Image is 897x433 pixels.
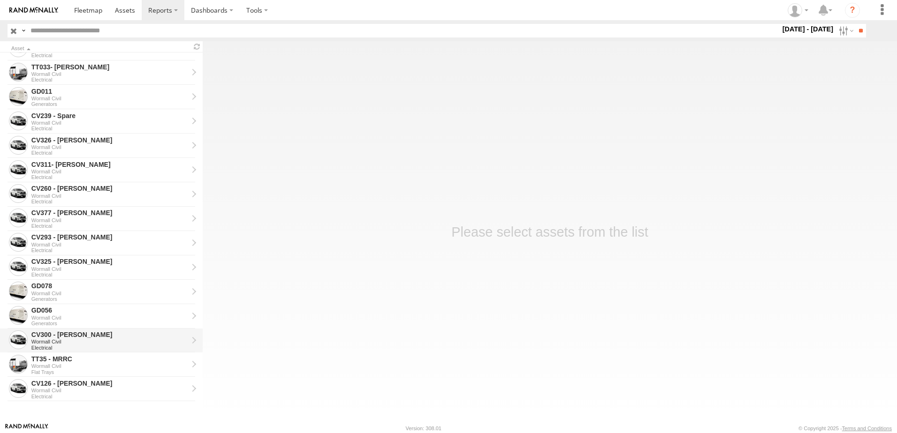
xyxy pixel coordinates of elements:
[31,321,188,326] div: Generators
[31,174,188,180] div: Electrical
[31,369,188,375] div: Flat Trays
[31,136,188,144] div: CV326 - Simon Green - View Asset History
[9,7,58,14] img: rand-logo.svg
[31,223,188,229] div: Electrical
[31,169,188,174] div: Wormall Civil
[31,315,188,321] div: Wormall Civil
[31,87,188,96] div: GD011 - View Asset History
[5,424,48,433] a: Visit our Website
[20,24,27,37] label: Search Query
[845,3,860,18] i: ?
[31,272,188,277] div: Electrical
[31,388,188,393] div: Wormall Civil
[31,379,188,388] div: CV126 - Riley Ciccone - View Asset History
[842,426,892,431] a: Terms and Conditions
[31,199,188,204] div: Electrical
[31,363,188,369] div: Wormall Civil
[31,193,188,199] div: Wormall Civil
[798,426,892,431] div: © Copyright 2025 -
[31,282,188,290] div: GD078 - View Asset History
[31,217,188,223] div: Wormall Civil
[191,42,203,51] span: Refresh
[31,96,188,101] div: Wormall Civil
[31,101,188,107] div: Generators
[31,345,188,351] div: Electrical
[31,266,188,272] div: Wormall Civil
[31,209,188,217] div: CV377 - Joel Mcsherry - View Asset History
[31,63,188,71] div: TT033- Ben Wright - View Asset History
[31,257,188,266] div: CV325 - HAYDYN INNESS - View Asset History
[31,120,188,126] div: Wormall Civil
[31,112,188,120] div: CV239 - Spare - View Asset History
[31,71,188,77] div: Wormall Civil
[31,394,188,399] div: Electrical
[31,150,188,156] div: Electrical
[31,355,188,363] div: TT35 - MRRC - View Asset History
[31,160,188,169] div: CV311- Selina Diersson - View Asset History
[31,144,188,150] div: Wormall Civil
[31,330,188,339] div: CV300 - Jayden LePage - View Asset History
[31,233,188,241] div: CV293 - Ben Cruickshank - View Asset History
[31,296,188,302] div: Generators
[784,3,812,17] div: Sean Cosgriff
[31,291,188,296] div: Wormall Civil
[31,52,188,58] div: Electrical
[31,77,188,82] div: Electrical
[31,242,188,247] div: Wormall Civil
[835,24,855,37] label: Search Filter Options
[31,184,188,193] div: CV260 - Chris Innes - View Asset History
[31,339,188,344] div: Wormall Civil
[31,247,188,253] div: Electrical
[781,24,836,34] label: [DATE] - [DATE]
[11,46,188,51] div: Click to Sort
[31,306,188,314] div: GD056 - View Asset History
[31,126,188,131] div: Electrical
[406,426,441,431] div: Version: 308.01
